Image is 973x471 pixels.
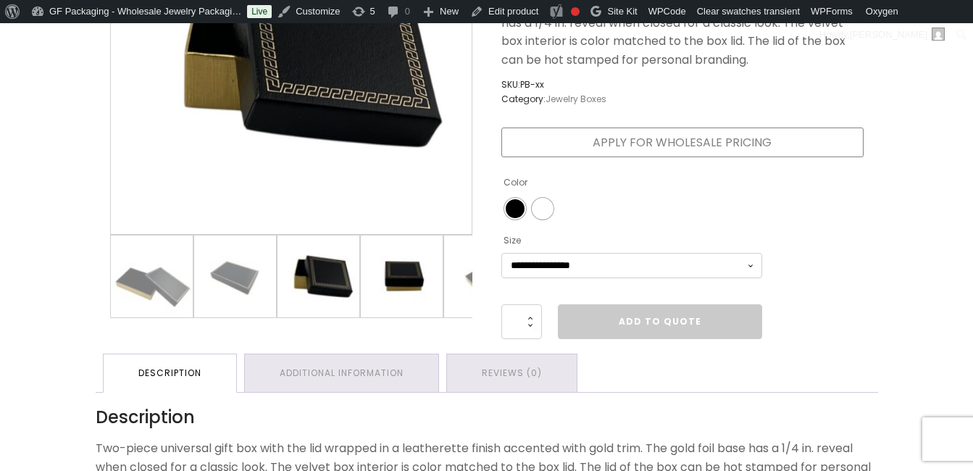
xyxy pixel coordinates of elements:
img: Large two-piece paperboard box with a black leatherette lid decorated with a gold border. The bot... [194,236,276,317]
span: SKU: [501,78,606,91]
span: Category: [501,92,606,106]
span: Site Kit [607,6,637,17]
label: Color [504,171,527,194]
img: Two-piece universal gift box with the lid wrapped in a leatherette finish accented with gold trim... [277,236,359,317]
a: Reviews (0) [447,354,577,391]
label: Size [504,229,521,252]
ul: Color [501,195,762,222]
img: Two-piece universal gift box with the lid wrapped in a black leatherette finish accented with gol... [361,236,443,317]
a: Additional information [245,354,438,391]
a: Description [104,354,236,391]
input: Product quantity [501,304,542,339]
li: Black [504,198,526,220]
img: Large two-piece paperboard box with a black leatherette lid decorated with a gold border. The bot... [111,236,193,317]
div: Focus keyphrase not set [571,7,580,16]
li: White [532,198,554,220]
a: Howdy, [814,23,951,46]
h2: Description [96,407,878,428]
span: [PERSON_NAME] [850,29,927,40]
img: Medium size two-piece paperboard box with a black leatherette lid decorated with a gold border. T... [444,236,526,317]
span: PB-xx [520,78,544,91]
a: Jewelry Boxes [546,93,606,105]
a: Apply for Wholesale Pricing [501,128,864,158]
a: Add to Quote [558,304,762,339]
a: Live [247,5,272,18]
